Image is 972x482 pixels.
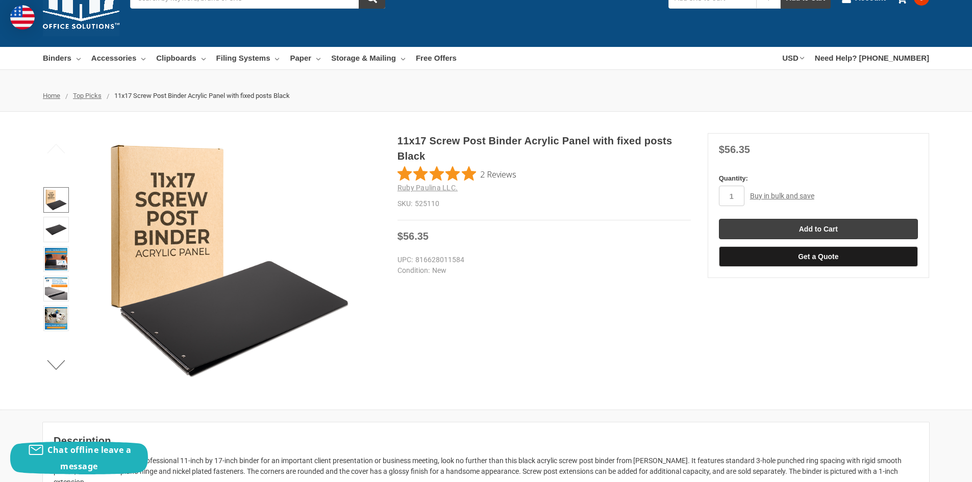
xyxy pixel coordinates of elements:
[216,47,280,69] a: Filing Systems
[10,442,148,474] button: Chat offline leave a message
[290,47,320,69] a: Paper
[397,198,412,209] dt: SKU:
[397,184,458,192] a: Ruby Paulina LLC.
[815,47,929,69] a: Need Help? [PHONE_NUMBER]
[719,219,918,239] input: Add to Cart
[331,47,405,69] a: Storage & Mailing
[750,192,814,200] a: Buy in bulk and save
[397,255,413,265] dt: UPC:
[45,189,67,211] img: 11x17 Screw Post Binder Acrylic Panel with fixed posts Black
[41,138,72,159] button: Previous
[43,92,60,99] a: Home
[397,133,691,164] h1: 11x17 Screw Post Binder Acrylic Panel with fixed posts Black
[43,47,81,69] a: Binders
[45,307,67,329] img: 11x17 Screw Post Binder Acrylic Panel with fixed posts Black
[888,454,972,482] iframe: Google Customer Reviews
[114,92,290,99] span: 11x17 Screw Post Binder Acrylic Panel with fixed posts Black
[397,231,429,242] span: $56.35
[54,433,918,448] h2: Description
[102,133,357,388] img: 11x17 Screw Post Binder Acrylic Panel with fixed posts Black
[10,5,35,30] img: duty and tax information for United States
[397,265,430,276] dt: Condition:
[45,277,67,300] img: 11x17 Screw Post Binder Acrylic Panel with fixed posts Black
[397,255,686,265] dd: 816628011584
[719,144,750,155] span: $56.35
[480,166,516,182] span: 2 Reviews
[156,47,205,69] a: Clipboards
[719,246,918,267] button: Get a Quote
[397,265,686,276] dd: New
[719,173,918,184] label: Quantity:
[73,92,102,99] a: Top Picks
[782,47,804,69] a: USD
[416,47,457,69] a: Free Offers
[397,198,691,209] dd: 525110
[45,248,67,270] img: Ruby Paulina 11x17 1" Angle-D Ring, White Acrylic Binder (515180)
[47,444,131,472] span: Chat offline leave a message
[397,166,516,182] button: Rated 5 out of 5 stars from 2 reviews. Jump to reviews.
[41,354,72,375] button: Next
[45,218,67,241] img: 11x17 Screw Post Binder Acrylic Panel with fixed posts Black
[91,47,145,69] a: Accessories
